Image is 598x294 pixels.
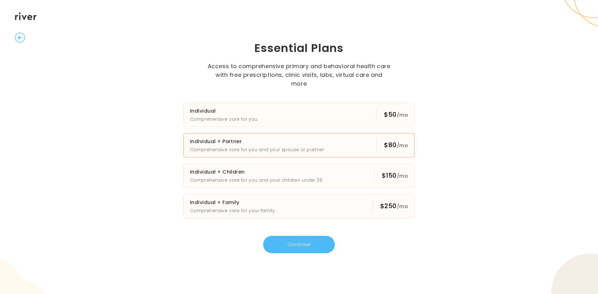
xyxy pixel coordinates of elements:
div: $50 [384,110,408,119]
h3: Individual + Children [190,168,322,176]
span: /mo [397,111,408,119]
div: $150 [382,171,408,180]
span: /mo [397,142,408,149]
button: Individual + PartnerComprehensive care for you and your spouse or partner$80/mo [183,133,415,157]
div: $250 [380,202,408,211]
p: Comprehensive care for you and your spouse or partner [190,146,324,153]
span: /mo [397,203,408,210]
p: Comprehensive care for you [190,115,258,123]
h3: Individual + Family [190,198,275,207]
button: IndividualComprehensive care for you$50/mo [183,103,415,127]
button: Individual + FamilyComprehensive care for your family$250/mo [183,194,415,218]
h3: Individual + Partner [190,137,324,146]
span: /mo [397,172,408,180]
h3: Individual [190,107,258,115]
h1: Essential Plans [154,41,444,56]
p: Comprehensive care for your family [190,207,275,214]
div: $80 [384,141,408,150]
button: Individual + ChildrenComprehensive care for you and your children under 26$150/mo [183,164,415,188]
button: Continue [263,236,335,253]
p: Comprehensive care for you and your children under 26 [190,176,322,184]
p: Access to comprehensive primary and behavioral health care with free prescriptions, clinic visits... [207,62,391,88]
